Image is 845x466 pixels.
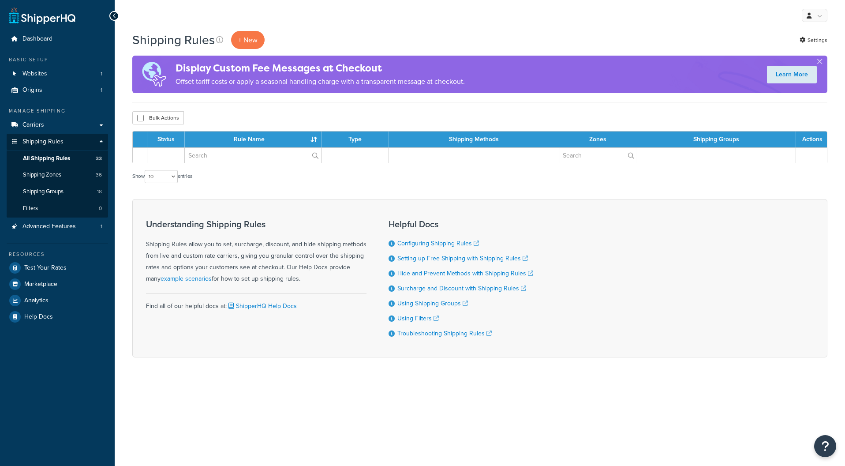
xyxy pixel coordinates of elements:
input: Search [559,148,637,163]
h4: Display Custom Fee Messages at Checkout [176,61,465,75]
div: Shipping Rules allow you to set, surcharge, discount, and hide shipping methods from live and cus... [146,219,366,285]
a: Websites 1 [7,66,108,82]
span: Shipping Groups [23,188,64,195]
a: Origins 1 [7,82,108,98]
a: Settings [800,34,827,46]
a: Using Shipping Groups [397,299,468,308]
input: Search [185,148,321,163]
select: Showentries [145,170,178,183]
label: Show entries [132,170,192,183]
span: 1 [101,86,102,94]
div: Basic Setup [7,56,108,64]
a: Using Filters [397,314,439,323]
a: Configuring Shipping Rules [397,239,479,248]
span: Shipping Zones [23,171,61,179]
a: Troubleshooting Shipping Rules [397,329,492,338]
span: 33 [96,155,102,162]
div: Manage Shipping [7,107,108,115]
li: Origins [7,82,108,98]
span: Websites [22,70,47,78]
button: Bulk Actions [132,111,184,124]
a: Help Docs [7,309,108,325]
a: Test Your Rates [7,260,108,276]
span: Help Docs [24,313,53,321]
span: Analytics [24,297,49,304]
a: ShipperHQ Home [9,7,75,24]
a: Learn More [767,66,817,83]
li: Advanced Features [7,218,108,235]
li: Shipping Zones [7,167,108,183]
span: Test Your Rates [24,264,67,272]
button: Open Resource Center [814,435,836,457]
a: Shipping Groups 18 [7,184,108,200]
li: Websites [7,66,108,82]
span: Filters [23,205,38,212]
h1: Shipping Rules [132,31,215,49]
div: Find all of our helpful docs at: [146,293,366,312]
span: Advanced Features [22,223,76,230]
a: Setting up Free Shipping with Shipping Rules [397,254,528,263]
div: Resources [7,251,108,258]
a: Shipping Rules [7,134,108,150]
span: Dashboard [22,35,52,43]
a: Hide and Prevent Methods with Shipping Rules [397,269,533,278]
th: Shipping Groups [637,132,796,147]
a: Dashboard [7,31,108,47]
th: Actions [796,132,827,147]
th: Rule Name [185,132,322,147]
h3: Helpful Docs [389,219,533,229]
a: Advanced Features 1 [7,218,108,235]
p: + New [231,31,265,49]
span: 18 [97,188,102,195]
span: Origins [22,86,42,94]
span: 1 [101,70,102,78]
a: Marketplace [7,276,108,292]
img: duties-banner-06bc72dcb5fe05cb3f9472aba00be2ae8eb53ab6f0d8bb03d382ba314ac3c341.png [132,56,176,93]
a: Carriers [7,117,108,133]
span: 0 [99,205,102,212]
li: Shipping Rules [7,134,108,218]
th: Status [147,132,185,147]
a: ShipperHQ Help Docs [227,301,297,311]
a: All Shipping Rules 33 [7,150,108,167]
a: Filters 0 [7,200,108,217]
a: example scenarios [161,274,212,283]
span: 1 [101,223,102,230]
li: Shipping Groups [7,184,108,200]
p: Offset tariff costs or apply a seasonal handling charge with a transparent message at checkout. [176,75,465,88]
th: Shipping Methods [389,132,559,147]
span: 36 [96,171,102,179]
span: Carriers [22,121,44,129]
h3: Understanding Shipping Rules [146,219,366,229]
th: Zones [559,132,637,147]
a: Shipping Zones 36 [7,167,108,183]
span: Marketplace [24,281,57,288]
th: Type [322,132,389,147]
span: Shipping Rules [22,138,64,146]
li: All Shipping Rules [7,150,108,167]
li: Filters [7,200,108,217]
a: Surcharge and Discount with Shipping Rules [397,284,526,293]
span: All Shipping Rules [23,155,70,162]
a: Analytics [7,293,108,308]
